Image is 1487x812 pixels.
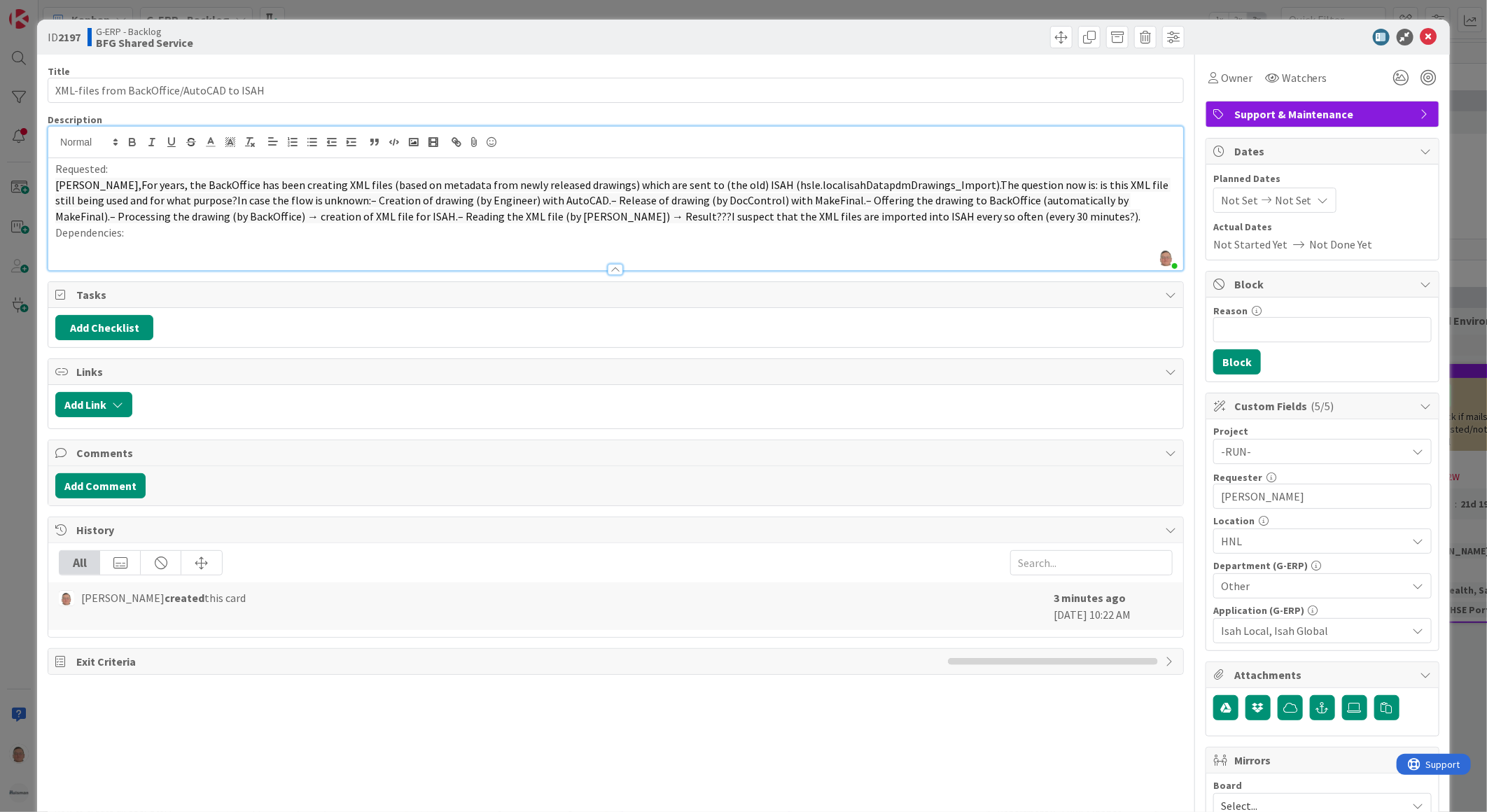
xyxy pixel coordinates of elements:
[55,315,153,340] button: Add Checklist
[1213,605,1432,615] div: Application (G-ERP)
[48,29,81,45] span: ID
[1213,471,1262,484] label: Requester
[1311,399,1334,413] span: ( 5/5 )
[165,591,204,605] b: created
[60,551,100,575] div: All
[1157,248,1176,267] img: o7atu1bXEz0AwRIxqlOYmU5UxQC1bWsS.png
[1213,171,1432,186] span: Planned Dates
[1213,516,1432,526] div: Location
[1234,752,1413,769] span: Mirrors
[1275,192,1312,209] span: Not Set
[76,653,941,670] span: Exit Criteria
[59,591,74,606] img: lD
[1221,622,1407,639] span: Isah Local, Isah Global
[1213,780,1242,790] span: Board
[1234,666,1413,683] span: Attachments
[96,26,193,37] span: G-ERP - Backlog
[76,444,1158,461] span: Comments
[48,78,1184,103] input: type card name here...
[1234,276,1413,293] span: Block
[55,161,1176,177] p: Requested:
[1054,591,1126,605] b: 3 minutes ago
[55,392,132,417] button: Add Link
[1234,143,1413,160] span: Dates
[1234,398,1413,414] span: Custom Fields
[1054,589,1173,623] div: [DATE] 10:22 AM
[81,589,246,606] span: [PERSON_NAME] this card
[1213,349,1261,374] button: Block
[1213,426,1432,436] div: Project
[48,65,70,78] label: Title
[76,286,1158,303] span: Tasks
[1213,236,1287,253] span: Not Started Yet
[1282,69,1327,86] span: Watchers
[1213,220,1432,234] span: Actual Dates
[1234,106,1413,122] span: Support & Maintenance
[96,37,193,48] b: BFG Shared Service
[55,178,1171,223] span: [PERSON_NAME],For years, the BackOffice has been creating XML files (based on metadata from newly...
[1221,69,1252,86] span: Owner
[76,363,1158,380] span: Links
[1310,236,1373,253] span: Not Done Yet
[58,30,81,44] b: 2197
[55,225,1176,241] p: Dependencies:
[1213,304,1248,317] label: Reason
[1010,550,1173,575] input: Search...
[1221,442,1400,461] span: -RUN-
[48,113,102,126] span: Description
[29,2,64,19] span: Support
[76,521,1158,538] span: History
[1221,533,1407,549] span: HNL
[1221,192,1258,209] span: Not Set
[1221,577,1407,594] span: Other
[1213,561,1432,570] div: Department (G-ERP)
[55,473,146,498] button: Add Comment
